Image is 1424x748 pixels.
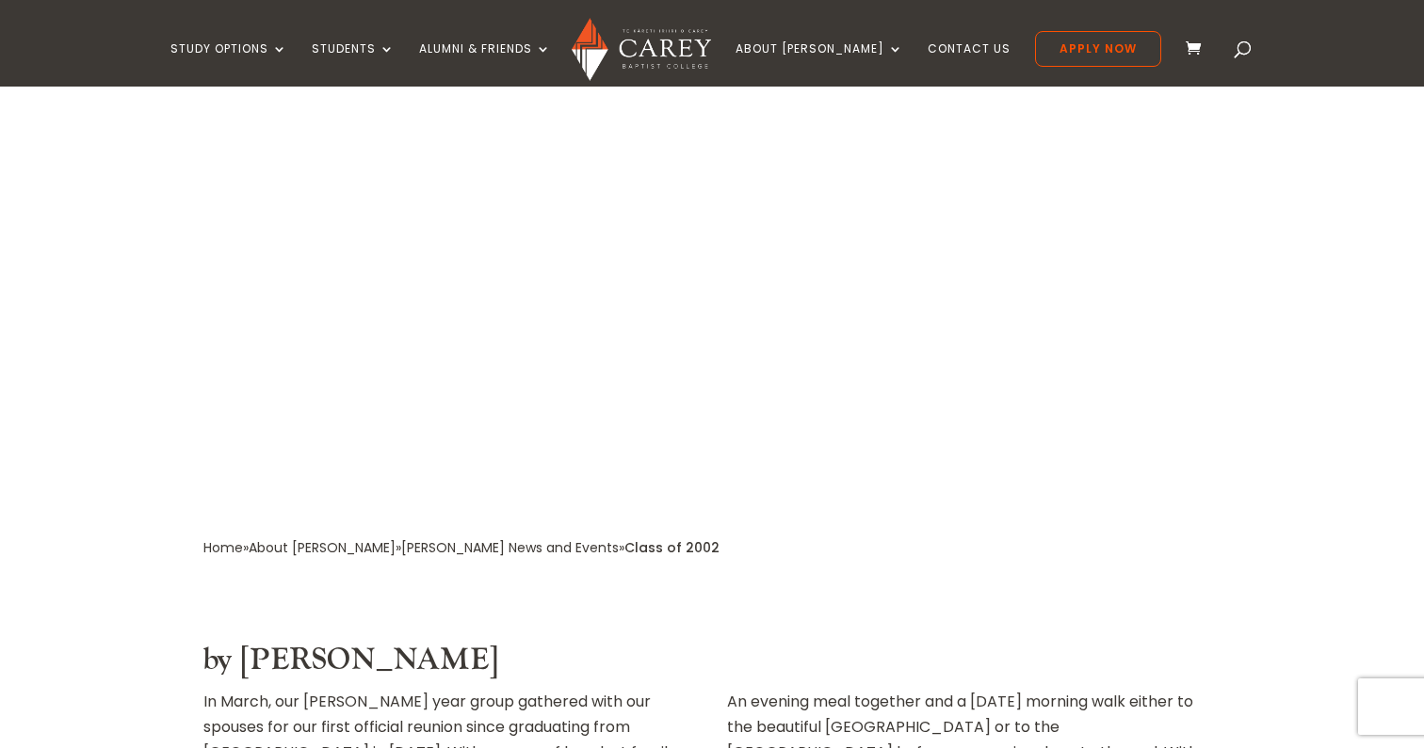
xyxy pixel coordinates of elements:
[203,535,624,561] div: » » »
[572,18,710,81] img: Carey Baptist College
[203,641,498,679] strong: by [PERSON_NAME]
[249,538,396,557] a: About [PERSON_NAME]
[928,42,1011,87] a: Contact Us
[624,535,720,561] div: Class of 2002
[170,42,287,87] a: Study Options
[419,42,551,87] a: Alumni & Friends
[736,42,903,87] a: About [PERSON_NAME]
[312,42,395,87] a: Students
[401,538,619,557] a: [PERSON_NAME] News and Events
[1035,31,1161,67] a: Apply Now
[203,538,243,557] a: Home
